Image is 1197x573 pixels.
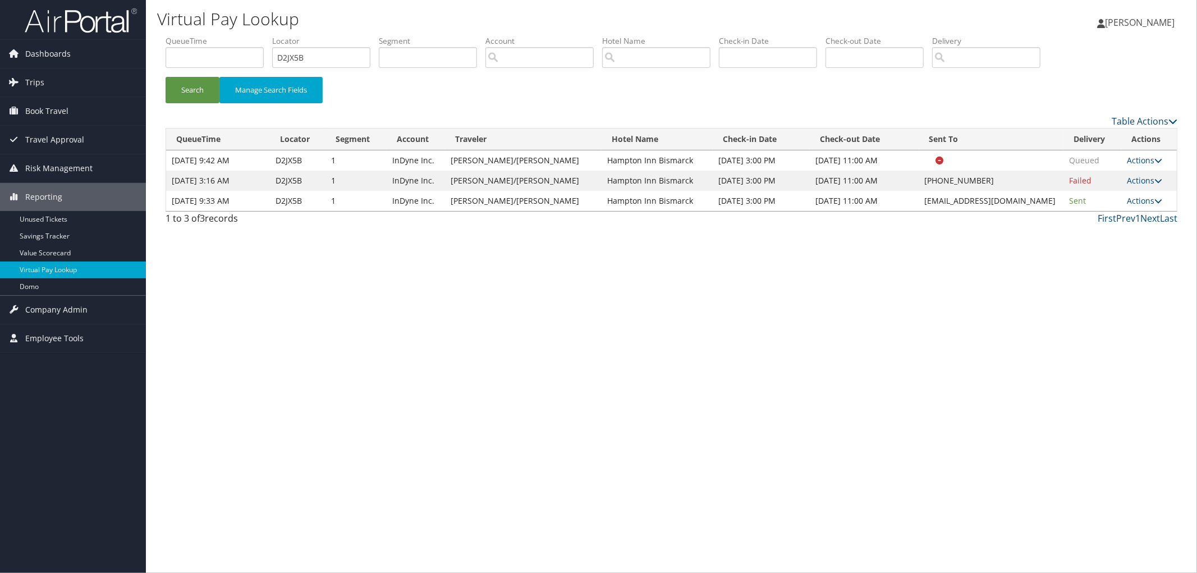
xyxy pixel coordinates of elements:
td: 1 [325,191,387,211]
td: [PERSON_NAME]/[PERSON_NAME] [445,150,602,171]
th: Actions [1121,129,1177,150]
span: Failed [1069,175,1091,186]
td: InDyne Inc. [387,191,445,211]
td: 1 [325,171,387,191]
span: Reporting [25,183,62,211]
label: Hotel Name [602,35,719,47]
a: Actions [1127,175,1162,186]
a: Next [1140,212,1160,224]
th: Delivery: activate to sort column ascending [1063,129,1121,150]
td: [DATE] 3:00 PM [713,150,809,171]
a: Actions [1127,155,1162,166]
th: Locator: activate to sort column ascending [270,129,326,150]
div: 1 to 3 of records [166,212,406,231]
span: Sent [1069,195,1086,206]
td: [DATE] 3:00 PM [713,191,809,211]
td: [DATE] 11:00 AM [810,171,919,191]
td: InDyne Inc. [387,150,445,171]
td: [DATE] 11:00 AM [810,150,919,171]
img: airportal-logo.png [25,7,137,34]
th: Account: activate to sort column ascending [387,129,445,150]
a: 1 [1135,212,1140,224]
th: Traveler: activate to sort column ascending [445,129,602,150]
span: [PERSON_NAME] [1105,16,1175,29]
td: [EMAIL_ADDRESS][DOMAIN_NAME] [919,191,1064,211]
td: [PHONE_NUMBER] [919,171,1064,191]
span: Dashboards [25,40,71,68]
td: 1 [325,150,387,171]
th: QueueTime: activate to sort column ascending [166,129,270,150]
a: Actions [1127,195,1162,206]
td: [PERSON_NAME]/[PERSON_NAME] [445,171,602,191]
th: Check-in Date: activate to sort column ascending [713,129,809,150]
label: Segment [379,35,485,47]
td: [DATE] 3:00 PM [713,171,809,191]
th: Sent To: activate to sort column ascending [919,129,1064,150]
td: [DATE] 9:33 AM [166,191,270,211]
button: Manage Search Fields [219,77,323,103]
td: [DATE] 9:42 AM [166,150,270,171]
td: [DATE] 11:00 AM [810,191,919,211]
label: Account [485,35,602,47]
td: [DATE] 3:16 AM [166,171,270,191]
td: D2JX5B [270,150,326,171]
span: Risk Management [25,154,93,182]
span: Book Travel [25,97,68,125]
a: First [1098,212,1116,224]
td: Hampton Inn Bismarck [602,191,713,211]
td: InDyne Inc. [387,171,445,191]
td: D2JX5B [270,191,326,211]
span: Travel Approval [25,126,84,154]
td: Hampton Inn Bismarck [602,150,713,171]
a: Table Actions [1112,115,1177,127]
th: Segment: activate to sort column ascending [325,129,387,150]
label: QueueTime [166,35,272,47]
th: Check-out Date: activate to sort column ascending [810,129,919,150]
a: Last [1160,212,1177,224]
label: Locator [272,35,379,47]
a: [PERSON_NAME] [1097,6,1186,39]
button: Search [166,77,219,103]
span: Trips [25,68,44,97]
h1: Virtual Pay Lookup [157,7,843,31]
td: Hampton Inn Bismarck [602,171,713,191]
a: Prev [1116,212,1135,224]
label: Check-out Date [825,35,932,47]
span: 3 [200,212,205,224]
span: Employee Tools [25,324,84,352]
span: Queued [1069,155,1099,166]
label: Delivery [932,35,1049,47]
td: D2JX5B [270,171,326,191]
label: Check-in Date [719,35,825,47]
th: Hotel Name: activate to sort column ascending [602,129,713,150]
td: [PERSON_NAME]/[PERSON_NAME] [445,191,602,211]
span: Company Admin [25,296,88,324]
